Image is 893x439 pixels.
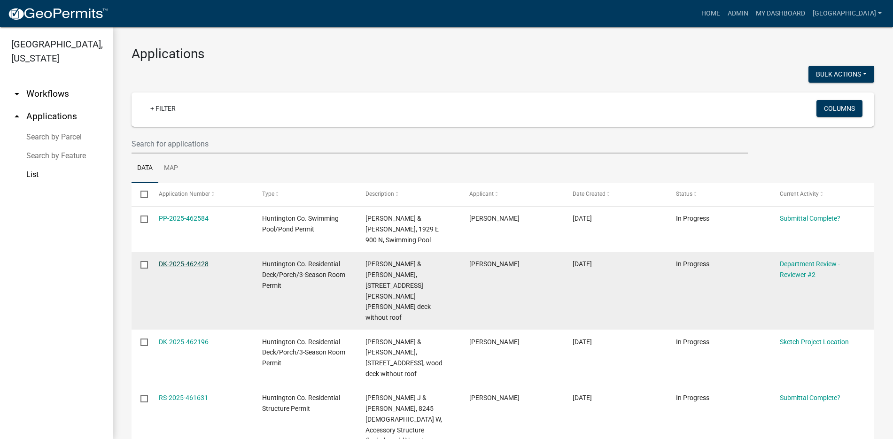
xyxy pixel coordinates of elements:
span: Application Number [159,191,210,197]
a: Sketch Project Location [780,338,849,346]
button: Columns [816,100,862,117]
span: 08/11/2025 [573,338,592,346]
datatable-header-cell: Application Number [149,183,253,206]
span: Description [365,191,394,197]
span: Luke Unger [469,215,520,222]
a: Home [698,5,724,23]
datatable-header-cell: Current Activity [771,183,874,206]
span: 08/09/2025 [573,394,592,401]
span: Status [676,191,692,197]
datatable-header-cell: Type [253,183,357,206]
a: Data [132,154,158,184]
a: Map [158,154,184,184]
span: Current Activity [780,191,819,197]
span: In Progress [676,215,709,222]
datatable-header-cell: Date Created [564,183,667,206]
span: Applicant [469,191,494,197]
a: RS-2025-461631 [159,394,208,401]
a: + Filter [143,100,183,117]
i: arrow_drop_up [11,111,23,122]
span: Clark, Silas W & Mariah N Thornsbury, 1824 E State St, wood deck without roof [365,338,443,377]
a: [GEOGRAPHIC_DATA] [809,5,885,23]
span: Heyde, Kirk L & Kim J, 618 Jones Ave, wood deck without roof [365,260,431,321]
span: Huntington Co. Swimming Pool/Pond Permit [262,215,339,233]
span: Huntington Co. Residential Deck/Porch/3-Season Room Permit [262,260,345,289]
span: curt Hostetler [469,394,520,401]
span: Huntington Co. Residential Deck/Porch/3-Season Room Permit [262,338,345,367]
span: 08/12/2025 [573,215,592,222]
input: Search for applications [132,134,748,154]
span: In Progress [676,338,709,346]
a: DK-2025-462428 [159,260,209,268]
datatable-header-cell: Applicant [460,183,564,206]
a: DK-2025-462196 [159,338,209,346]
datatable-header-cell: Description [357,183,460,206]
button: Bulk Actions [808,66,874,83]
datatable-header-cell: Select [132,183,149,206]
a: Department Review - Reviewer #2 [780,260,840,278]
span: Huntington Co. Residential Structure Permit [262,394,340,412]
span: Silas Clark [469,338,520,346]
a: PP-2025-462584 [159,215,209,222]
a: Submittal Complete? [780,215,840,222]
a: Admin [724,5,752,23]
span: Roeloffs, John & Jane, 1929 E 900 N, Swimming Pool [365,215,439,244]
i: arrow_drop_down [11,88,23,100]
span: 08/11/2025 [573,260,592,268]
span: Date Created [573,191,606,197]
span: Type [262,191,274,197]
h3: Applications [132,46,874,62]
a: Submittal Complete? [780,394,840,401]
span: Chad Gerdes [469,260,520,268]
datatable-header-cell: Status [667,183,770,206]
span: In Progress [676,394,709,401]
span: In Progress [676,260,709,268]
a: My Dashboard [752,5,809,23]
